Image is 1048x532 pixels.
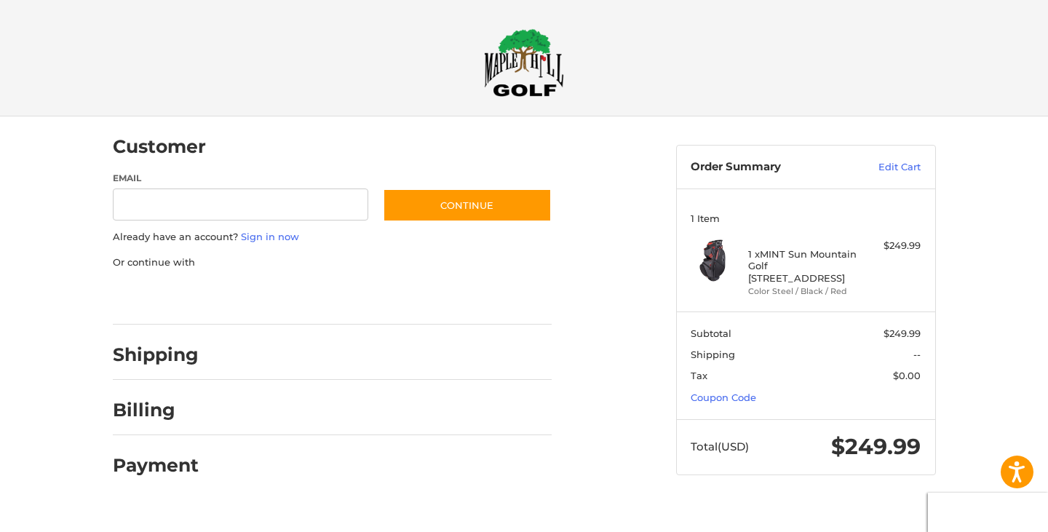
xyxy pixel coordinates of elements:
[913,349,921,360] span: --
[847,160,921,175] a: Edit Cart
[691,327,731,339] span: Subtotal
[691,160,847,175] h3: Order Summary
[354,284,464,310] iframe: PayPal-venmo
[691,349,735,360] span: Shipping
[113,230,552,245] p: Already have an account?
[231,284,341,310] iframe: PayPal-paylater
[748,248,860,284] h4: 1 x MINT Sun Mountain Golf [STREET_ADDRESS]
[893,370,921,381] span: $0.00
[108,284,217,310] iframe: PayPal-paypal
[113,454,199,477] h2: Payment
[748,285,860,298] li: Color Steel / Black / Red
[484,28,564,97] img: Maple Hill Golf
[691,370,707,381] span: Tax
[113,399,198,421] h2: Billing
[241,231,299,242] a: Sign in now
[113,344,199,366] h2: Shipping
[863,239,921,253] div: $249.99
[691,213,921,224] h3: 1 Item
[113,135,206,158] h2: Customer
[691,392,756,403] a: Coupon Code
[691,440,749,453] span: Total (USD)
[113,255,552,270] p: Or continue with
[383,188,552,222] button: Continue
[884,327,921,339] span: $249.99
[928,493,1048,532] iframe: Google Customer Reviews
[113,172,369,185] label: Email
[831,433,921,460] span: $249.99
